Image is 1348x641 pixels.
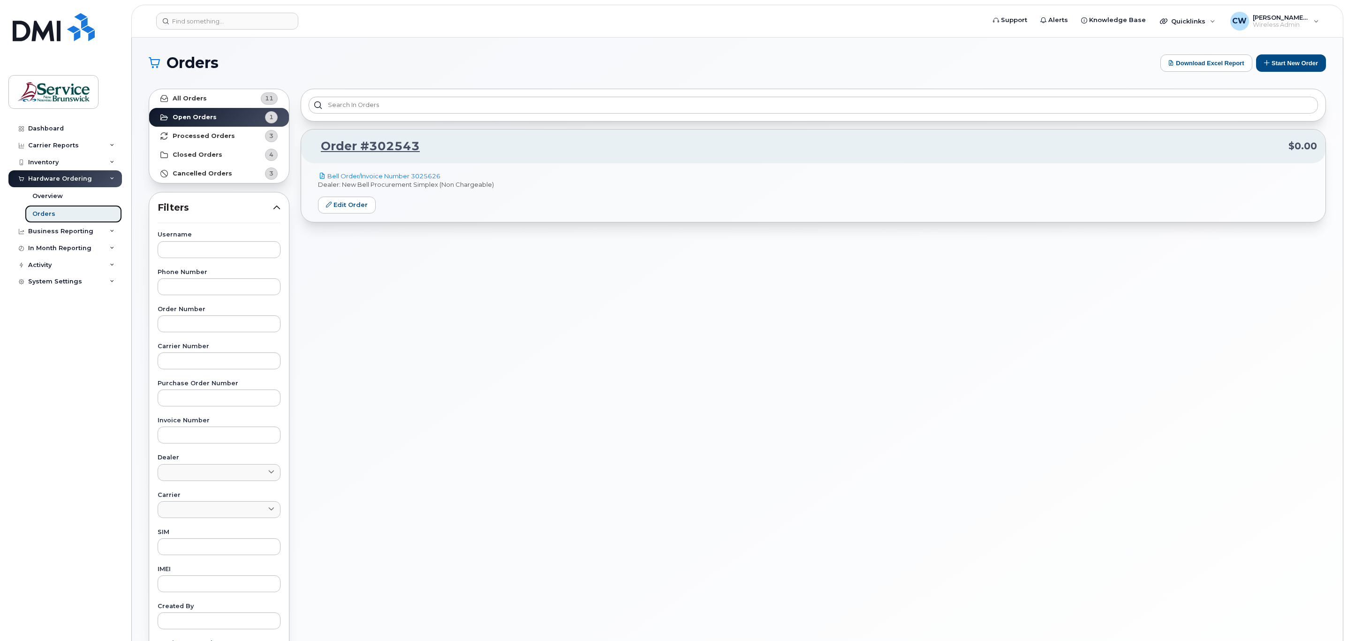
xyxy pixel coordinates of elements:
[158,566,280,572] label: IMEI
[158,269,280,275] label: Phone Number
[269,169,273,178] span: 3
[173,132,235,140] strong: Processed Orders
[158,232,280,238] label: Username
[310,138,420,155] a: Order #302543
[158,492,280,498] label: Carrier
[149,127,289,145] a: Processed Orders3
[173,170,232,177] strong: Cancelled Orders
[1288,139,1317,153] span: $0.00
[149,89,289,108] a: All Orders11
[158,201,273,214] span: Filters
[158,455,280,461] label: Dealer
[158,529,280,535] label: SIM
[318,172,440,180] a: Bell Order/Invoice Number 3025626
[269,150,273,159] span: 4
[269,131,273,140] span: 3
[158,306,280,313] label: Order Number
[158,381,280,387] label: Purchase Order Number
[265,94,273,103] span: 11
[158,603,280,610] label: Created By
[173,114,217,121] strong: Open Orders
[173,151,222,159] strong: Closed Orders
[1256,54,1326,72] button: Start New Order
[167,56,219,70] span: Orders
[269,113,273,122] span: 1
[173,95,207,102] strong: All Orders
[149,145,289,164] a: Closed Orders4
[318,197,376,214] a: Edit Order
[149,164,289,183] a: Cancelled Orders3
[1160,54,1252,72] button: Download Excel Report
[309,97,1318,114] input: Search in orders
[318,180,1309,189] p: Dealer: New Bell Procurement Simplex (Non Chargeable)
[158,343,280,350] label: Carrier Number
[149,108,289,127] a: Open Orders1
[158,418,280,424] label: Invoice Number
